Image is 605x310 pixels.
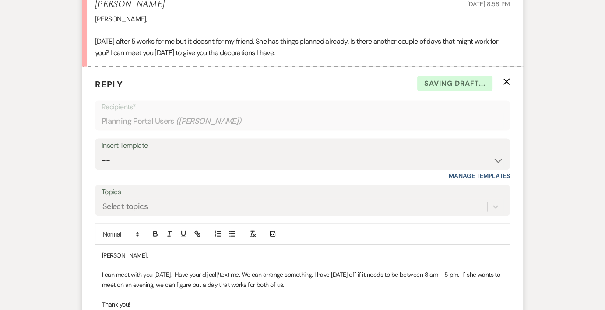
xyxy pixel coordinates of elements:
span: ( [PERSON_NAME] ) [176,115,242,127]
span: Reply [95,79,123,90]
div: Select topics [102,201,148,212]
p: [DATE] after 5 works for me but it doesn't for my friend. She has things planned already. Is ther... [95,36,510,58]
p: I can meet with you [DATE]. Have your dj call/text me. We can arrange something. I have [DATE] of... [102,270,503,289]
span: Saving draft... [417,76,492,91]
label: Topics [102,186,503,199]
div: Insert Template [102,139,503,152]
div: Planning Portal Users [102,113,503,130]
a: Manage Templates [449,172,510,180]
p: Recipients* [102,101,503,113]
p: [PERSON_NAME], [102,251,503,260]
p: Thank you! [102,300,503,309]
p: [PERSON_NAME], [95,14,510,25]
